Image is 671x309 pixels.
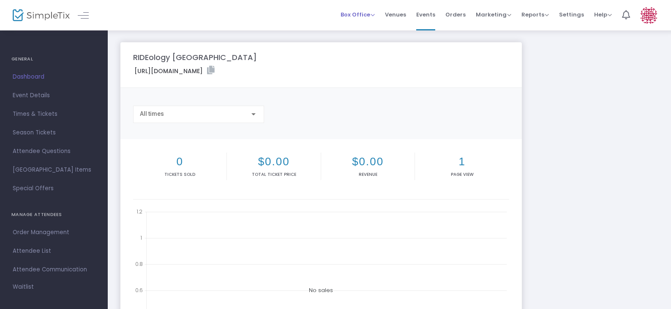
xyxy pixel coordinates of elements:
[135,171,225,178] p: Tickets sold
[341,11,375,19] span: Box Office
[559,4,584,25] span: Settings
[134,66,215,76] label: [URL][DOMAIN_NAME]
[13,127,95,138] span: Season Tickets
[13,71,95,82] span: Dashboard
[323,155,413,168] h2: $0.00
[385,4,406,25] span: Venues
[13,90,95,101] span: Event Details
[135,155,225,168] h2: 0
[323,171,413,178] p: Revenue
[594,11,612,19] span: Help
[133,52,257,63] m-panel-title: RIDEology [GEOGRAPHIC_DATA]
[476,11,511,19] span: Marketing
[417,155,507,168] h2: 1
[417,171,507,178] p: Page View
[11,51,96,68] h4: GENERAL
[140,110,164,117] span: All times
[229,155,319,168] h2: $0.00
[13,264,95,275] span: Attendee Communication
[521,11,549,19] span: Reports
[11,206,96,223] h4: MANAGE ATTENDEES
[13,146,95,157] span: Attendee Questions
[13,246,95,257] span: Attendee List
[229,171,319,178] p: Total Ticket Price
[13,164,95,175] span: [GEOGRAPHIC_DATA] Items
[13,227,95,238] span: Order Management
[445,4,466,25] span: Orders
[13,183,95,194] span: Special Offers
[13,109,95,120] span: Times & Tickets
[13,283,34,291] span: Waitlist
[416,4,435,25] span: Events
